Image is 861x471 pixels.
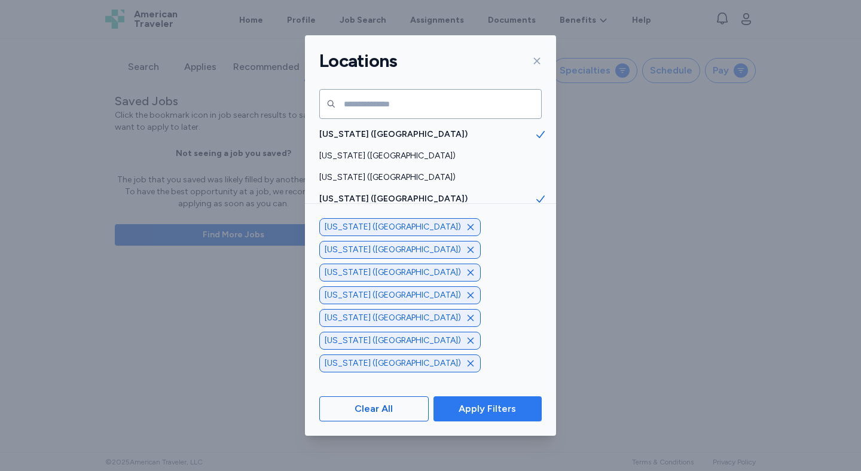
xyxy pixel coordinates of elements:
[319,193,535,205] span: [US_STATE] ([GEOGRAPHIC_DATA])
[355,402,393,416] span: Clear All
[319,50,397,72] h1: Locations
[319,172,535,183] span: [US_STATE] ([GEOGRAPHIC_DATA])
[325,357,461,369] span: [US_STATE] ([GEOGRAPHIC_DATA])
[325,335,461,347] span: [US_STATE] ([GEOGRAPHIC_DATA])
[319,396,429,421] button: Clear All
[319,150,535,162] span: [US_STATE] ([GEOGRAPHIC_DATA])
[325,312,461,324] span: [US_STATE] ([GEOGRAPHIC_DATA])
[325,244,461,256] span: [US_STATE] ([GEOGRAPHIC_DATA])
[459,402,516,416] span: Apply Filters
[433,396,542,421] button: Apply Filters
[325,289,461,301] span: [US_STATE] ([GEOGRAPHIC_DATA])
[325,267,461,279] span: [US_STATE] ([GEOGRAPHIC_DATA])
[325,221,461,233] span: [US_STATE] ([GEOGRAPHIC_DATA])
[319,129,535,140] span: [US_STATE] ([GEOGRAPHIC_DATA])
